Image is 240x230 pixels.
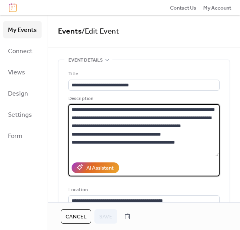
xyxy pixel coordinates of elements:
[203,4,231,12] a: My Account
[8,45,32,58] span: Connect
[3,64,42,81] a: Views
[3,42,42,60] a: Connect
[82,24,119,39] span: / Edit Event
[3,127,42,144] a: Form
[8,24,37,36] span: My Events
[66,213,86,221] span: Cancel
[68,70,218,78] div: Title
[72,162,119,173] button: AI Assistant
[3,21,42,38] a: My Events
[170,4,196,12] a: Contact Us
[3,106,42,123] a: Settings
[8,109,32,121] span: Settings
[58,24,82,39] a: Events
[61,209,91,224] button: Cancel
[68,56,103,64] span: Event details
[86,164,114,172] div: AI Assistant
[8,66,25,79] span: Views
[3,85,42,102] a: Design
[9,3,17,12] img: logo
[68,186,218,194] div: Location
[8,130,22,142] span: Form
[8,88,28,100] span: Design
[68,95,218,103] div: Description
